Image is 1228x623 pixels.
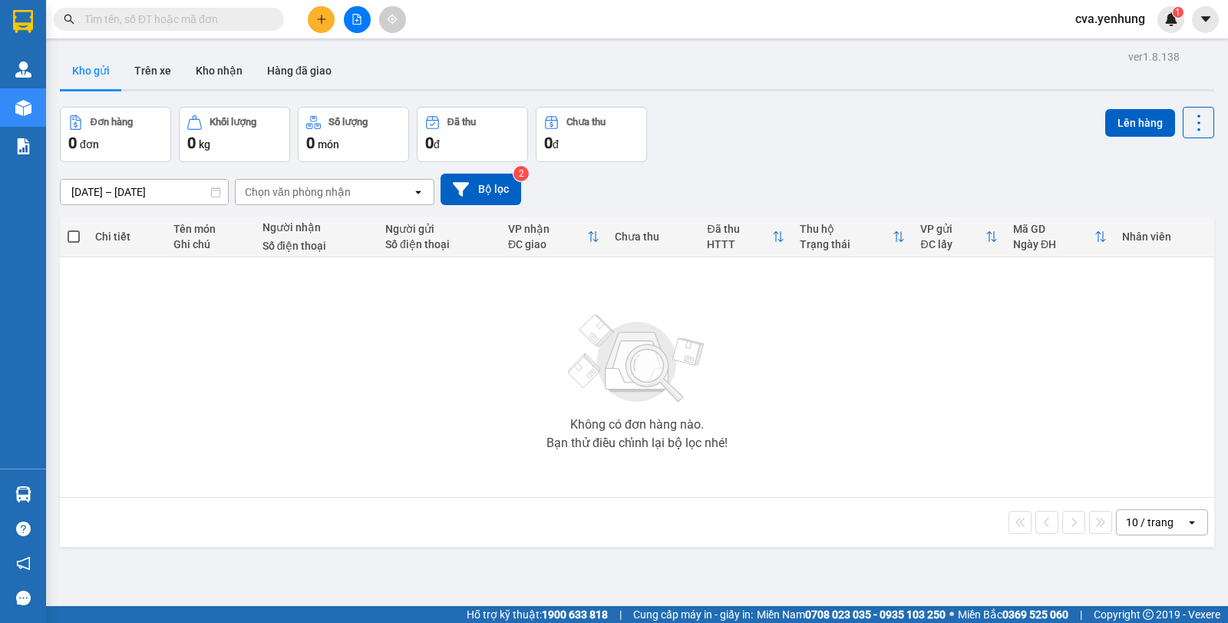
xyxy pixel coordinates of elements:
button: Đơn hàng0đơn [60,107,171,162]
div: Tên món [173,223,247,235]
div: 10 / trang [1126,515,1174,530]
span: search [64,14,74,25]
div: Số lượng [328,117,368,128]
input: Select a date range. [61,180,228,204]
div: Mã GD [1013,223,1094,235]
button: plus [308,6,335,33]
button: Đã thu0đ [417,107,528,162]
div: Khối lượng [210,117,256,128]
div: Ghi chú [173,238,247,250]
strong: 0708 023 035 - 0935 103 250 [805,608,946,621]
div: Đã thu [707,223,772,235]
span: copyright [1143,609,1154,620]
span: 1 [1175,7,1180,18]
div: Nhân viên [1122,230,1207,243]
button: Hàng đã giao [255,52,344,89]
th: Toggle SortBy [792,217,913,257]
span: 0 [187,134,196,152]
div: Chưa thu [566,117,606,128]
span: | [619,606,622,623]
div: Chọn văn phòng nhận [245,184,351,200]
span: cva.yenhung [1063,9,1157,28]
button: file-add [344,6,371,33]
div: Chi tiết [95,230,158,243]
span: 0 [544,134,553,152]
th: Toggle SortBy [500,217,607,257]
button: Số lượng0món [298,107,409,162]
span: file-add [352,14,362,25]
div: VP nhận [508,223,587,235]
img: icon-new-feature [1164,12,1178,26]
button: Trên xe [122,52,183,89]
div: Đơn hàng [91,117,133,128]
button: Bộ lọc [441,174,521,205]
img: solution-icon [15,138,31,154]
strong: 1900 633 818 [542,608,608,621]
img: warehouse-icon [15,100,31,116]
span: 0 [425,134,434,152]
svg: open [1186,516,1198,529]
button: Kho gửi [60,52,122,89]
div: ĐC giao [508,238,587,250]
th: Toggle SortBy [913,217,1005,257]
img: svg+xml;base64,PHN2ZyBjbGFzcz0ibGlzdC1wbHVnX19zdmciIHhtbG5zPSJodHRwOi8vd3d3LnczLm9yZy8yMDAwL3N2Zy... [560,305,714,413]
span: aim [387,14,398,25]
button: Kho nhận [183,52,255,89]
img: warehouse-icon [15,486,31,502]
span: đơn [80,138,99,151]
div: VP gửi [920,223,985,235]
strong: 0369 525 060 [1002,608,1068,621]
div: Đã thu [447,117,476,128]
div: Trạng thái [800,238,893,250]
span: đ [553,138,559,151]
div: HTTT [707,238,772,250]
span: Hỗ trợ kỹ thuật: [467,606,608,623]
span: ⚪️ [949,611,954,618]
div: Không có đơn hàng nào. [570,419,704,431]
span: Cung cấp máy in - giấy in: [633,606,753,623]
button: Lên hàng [1105,109,1175,137]
span: message [16,591,31,605]
span: Miền Nam [757,606,946,623]
svg: open [412,186,424,198]
span: question-circle [16,522,31,536]
img: warehouse-icon [15,61,31,78]
th: Toggle SortBy [699,217,792,257]
button: Chưa thu0đ [536,107,647,162]
img: logo-vxr [13,10,33,33]
div: Số điện thoại [385,238,493,250]
div: ver 1.8.138 [1128,48,1180,65]
div: Bạn thử điều chỉnh lại bộ lọc nhé! [546,437,728,449]
div: Số điện thoại [262,240,370,252]
sup: 1 [1173,7,1183,18]
div: Người gửi [385,223,493,235]
span: kg [199,138,210,151]
input: Tìm tên, số ĐT hoặc mã đơn [84,11,266,28]
div: Người nhận [262,221,370,234]
div: ĐC lấy [920,238,985,250]
th: Toggle SortBy [1005,217,1114,257]
span: đ [434,138,440,151]
button: caret-down [1192,6,1219,33]
span: plus [316,14,327,25]
div: Ngày ĐH [1013,238,1094,250]
span: caret-down [1199,12,1213,26]
span: món [318,138,339,151]
button: aim [379,6,406,33]
span: notification [16,556,31,571]
span: Miền Bắc [958,606,1068,623]
span: | [1080,606,1082,623]
div: Chưa thu [615,230,692,243]
div: Thu hộ [800,223,893,235]
span: 0 [68,134,77,152]
span: 0 [306,134,315,152]
sup: 2 [513,166,529,181]
button: Khối lượng0kg [179,107,290,162]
